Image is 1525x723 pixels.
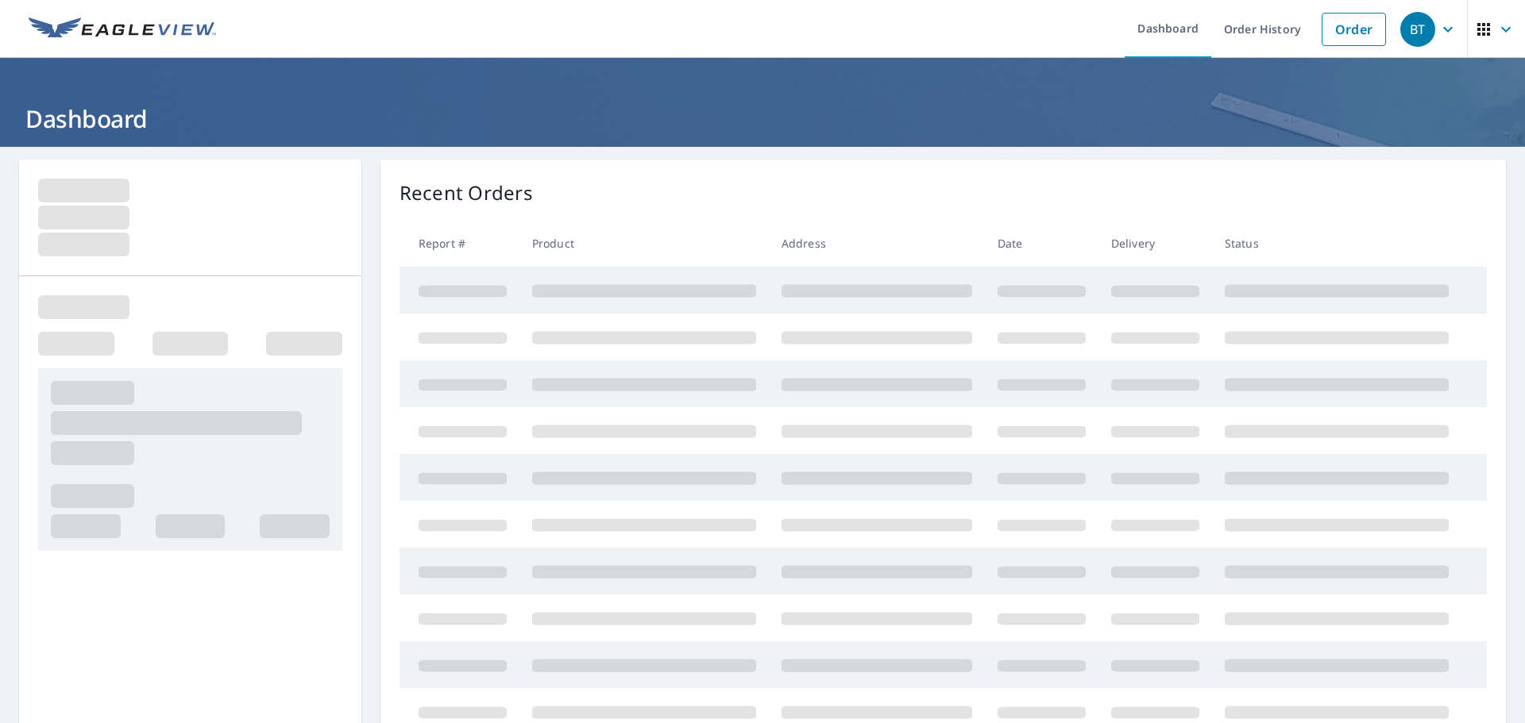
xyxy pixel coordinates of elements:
[400,220,519,267] th: Report #
[985,220,1098,267] th: Date
[1400,12,1435,47] div: BT
[1322,13,1386,46] a: Order
[29,17,216,41] img: EV Logo
[19,102,1506,135] h1: Dashboard
[519,220,769,267] th: Product
[400,179,533,207] p: Recent Orders
[1098,220,1212,267] th: Delivery
[769,220,985,267] th: Address
[1212,220,1461,267] th: Status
